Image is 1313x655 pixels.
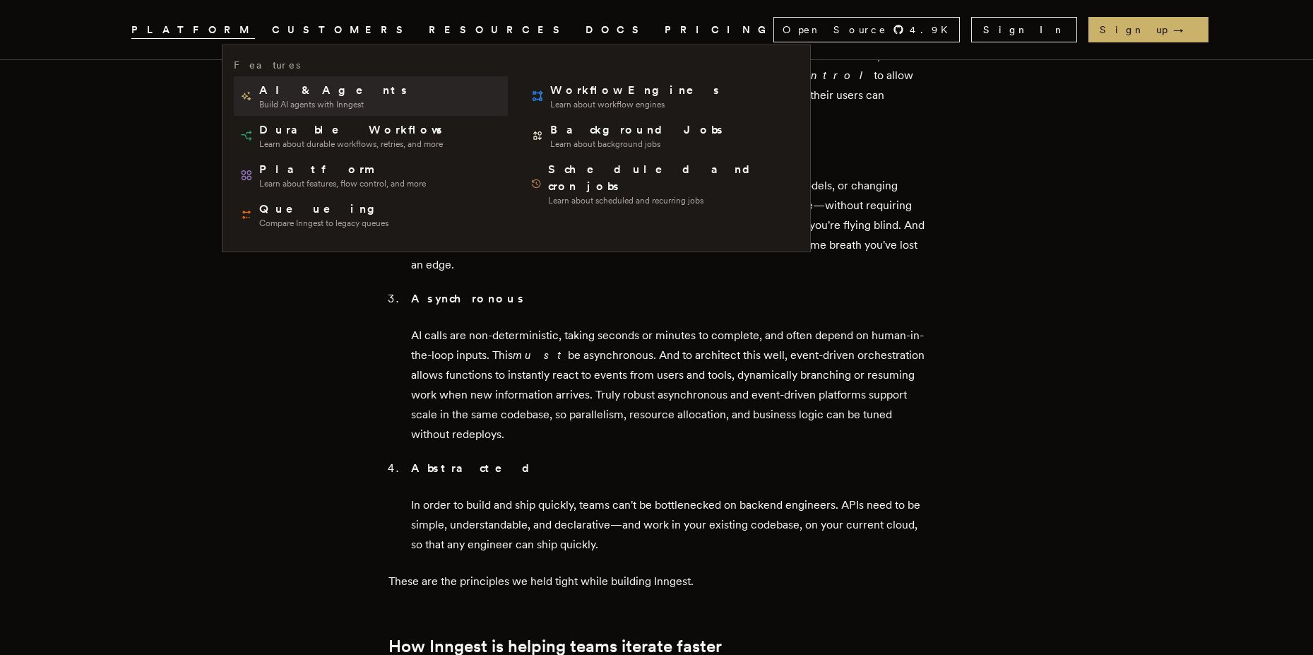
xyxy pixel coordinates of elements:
span: 4.9 K [910,23,956,37]
a: Workflow EnginesLearn about workflow engines [525,76,799,116]
span: Queueing [259,201,388,218]
span: Durable Workflows [259,122,444,138]
a: DOCS [586,21,648,39]
a: AI & AgentsBuild AI agents with Inngest [234,76,508,116]
span: Scheduled and cron jobs [548,161,793,195]
p: These are the principles we held tight while building Inngest. [388,572,925,591]
span: Open Source [783,23,887,37]
a: Sign In [971,17,1077,42]
a: PRICING [665,21,773,39]
span: Learn about durable workflows, retries, and more [259,138,444,150]
a: PlatformLearn about features, flow control, and more [234,155,508,195]
button: PLATFORM [131,21,255,39]
span: Platform [259,161,426,178]
span: Learn about scheduled and recurring jobs [548,195,793,206]
span: Background Jobs [550,122,725,138]
p: In order to build and ship quickly, teams can't be bottlenecked on backend engineers. APIs need t... [411,495,925,555]
a: Sign up [1088,17,1208,42]
span: Workflow Engines [550,82,721,99]
a: Durable WorkflowsLearn about durable workflows, retries, and more [234,116,508,155]
em: must [513,348,568,362]
span: Compare Inngest to legacy queues [259,218,388,229]
p: AI calls are non-deterministic, taking seconds or minutes to complete, and often depend on human-... [411,326,925,444]
button: RESOURCES [429,21,569,39]
span: Learn about features, flow control, and more [259,178,426,189]
a: CUSTOMERS [272,21,412,39]
a: Scheduled and cron jobsLearn about scheduled and recurring jobs [525,155,799,212]
span: Learn about background jobs [550,138,725,150]
a: QueueingCompare Inngest to legacy queues [234,195,508,235]
span: → [1173,23,1197,37]
strong: Asynchronous [411,292,525,305]
h3: Features [234,57,300,73]
span: Learn about workflow engines [550,99,721,110]
strong: Abstracted [411,461,541,475]
span: Build AI agents with Inngest [259,99,409,110]
span: AI & Agents [259,82,409,99]
a: Background JobsLearn about background jobs [525,116,799,155]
